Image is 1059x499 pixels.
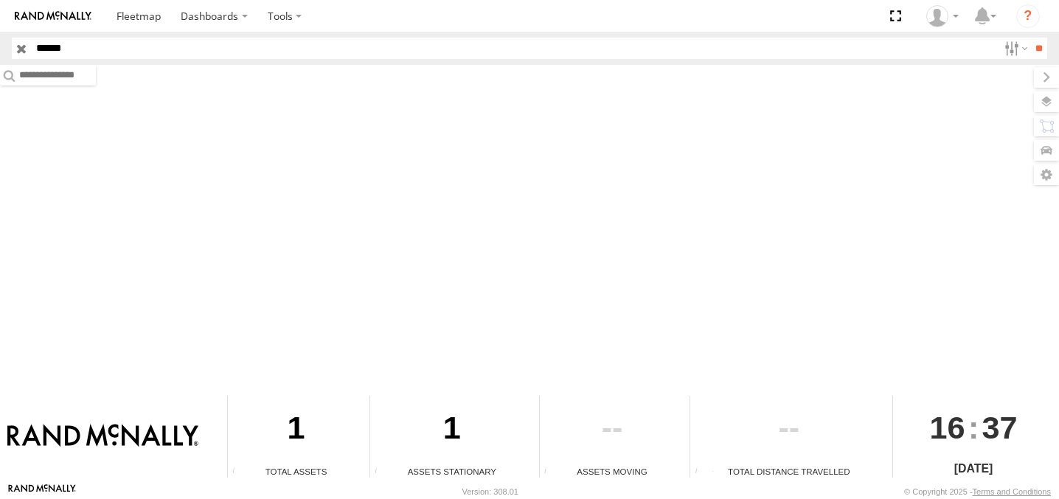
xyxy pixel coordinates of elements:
div: 1 [228,396,364,465]
div: Total number of assets current in transit. [540,467,562,478]
span: 37 [982,396,1018,459]
div: Assets Stationary [370,465,533,478]
div: 1 [370,396,533,465]
a: Visit our Website [8,484,76,499]
a: Terms and Conditions [973,487,1051,496]
div: Ramon Guerrero [921,5,964,27]
div: Total Distance Travelled [690,465,887,478]
div: Total number of Enabled Assets [228,467,250,478]
div: Total distance travelled by all assets within specified date range and applied filters [690,467,712,478]
label: Search Filter Options [999,38,1030,59]
div: Total number of assets current stationary. [370,467,392,478]
img: Rand McNally [7,424,198,449]
div: Assets Moving [540,465,685,478]
label: Map Settings [1034,164,1059,185]
span: 16 [930,396,965,459]
div: : [893,396,1053,459]
img: rand-logo.svg [15,11,91,21]
div: Total Assets [228,465,364,478]
div: [DATE] [893,460,1053,478]
i: ? [1016,4,1040,28]
div: © Copyright 2025 - [904,487,1051,496]
div: Version: 308.01 [462,487,518,496]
